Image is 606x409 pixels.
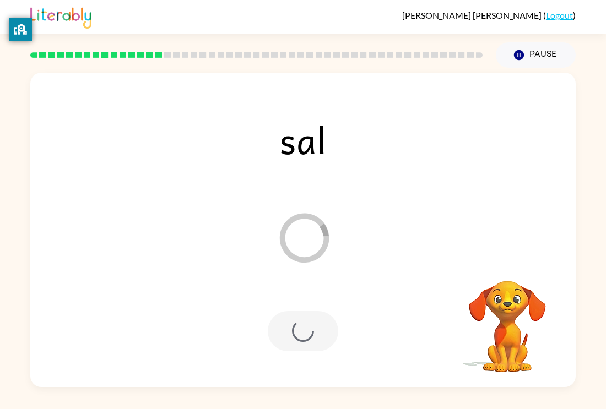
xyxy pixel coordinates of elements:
button: privacy banner [9,18,32,41]
div: ( ) [402,10,576,20]
img: Literably [30,4,91,29]
button: Pause [496,42,576,68]
span: sal [263,111,344,168]
a: Logout [546,10,573,20]
span: [PERSON_NAME] [PERSON_NAME] [402,10,543,20]
video: Your browser must support playing .mp4 files to use Literably. Please try using another browser. [452,264,562,374]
